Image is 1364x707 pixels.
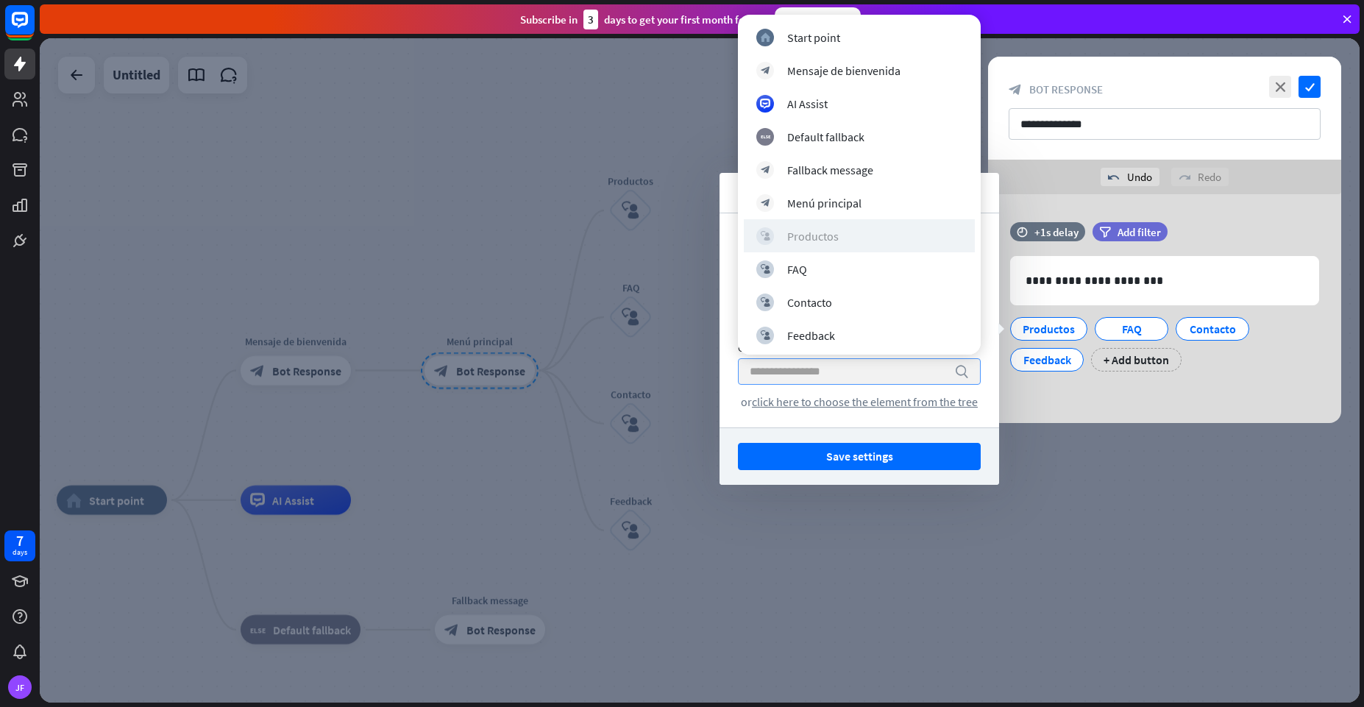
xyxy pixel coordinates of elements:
[761,32,770,42] i: home_2
[1099,227,1111,238] i: filter
[1108,171,1120,183] i: undo
[738,341,981,355] div: Go to
[583,10,598,29] div: 3
[787,295,832,310] div: Contacto
[1101,168,1159,186] div: Undo
[8,675,32,699] div: JF
[738,443,981,470] button: Save settings
[13,547,27,558] div: days
[520,10,763,29] div: Subscribe in days to get your first month for $1
[787,129,864,144] div: Default fallback
[752,394,978,409] span: click here to choose the element from the tree
[1299,76,1321,98] i: check
[787,30,840,45] div: Start point
[1107,318,1156,340] div: FAQ
[761,264,770,274] i: block_user_input
[761,330,770,340] i: block_user_input
[1023,349,1071,371] div: Feedback
[775,7,861,31] div: Subscribe now
[1009,83,1022,96] i: block_bot_response
[761,231,770,241] i: block_user_input
[738,394,981,409] div: or
[1118,225,1161,239] span: Add filter
[1179,171,1190,183] i: redo
[954,364,969,379] i: search
[761,132,770,141] i: block_fallback
[16,534,24,547] div: 7
[787,328,835,343] div: Feedback
[1017,227,1028,237] i: time
[787,262,807,277] div: FAQ
[787,196,862,210] div: Menú principal
[12,6,56,50] button: Open LiveChat chat widget
[1269,76,1291,98] i: close
[4,530,35,561] a: 7 days
[1188,318,1237,340] div: Contacto
[761,297,770,307] i: block_user_input
[787,63,901,78] div: Mensaje de bienvenida
[1171,168,1229,186] div: Redo
[761,65,770,75] i: block_bot_response
[787,163,873,177] div: Fallback message
[1029,82,1103,96] span: Bot Response
[787,229,839,244] div: Productos
[1023,318,1075,340] div: Productos
[761,165,770,174] i: block_bot_response
[1034,225,1079,239] div: +1s delay
[787,96,828,111] div: AI Assist
[761,198,770,207] i: block_bot_response
[1091,348,1182,372] div: + Add button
